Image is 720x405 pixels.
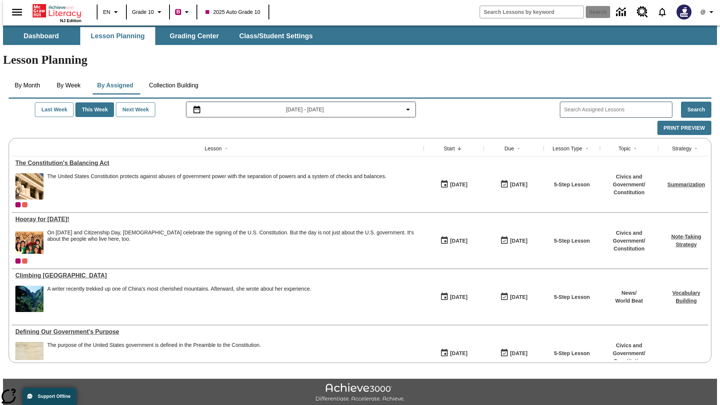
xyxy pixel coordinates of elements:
[480,6,583,18] input: search field
[176,7,180,16] span: B
[315,383,405,402] img: Achieve3000 Differentiate Accelerate Achieve
[47,173,386,199] div: The United States Constitution protects against abuses of government power with the separation of...
[35,102,73,117] button: Last Week
[604,229,654,245] p: Civics and Government /
[631,144,640,153] button: Sort
[103,8,110,16] span: EN
[604,173,654,189] p: Civics and Government /
[632,2,652,22] a: Resource Center, Will open in new tab
[615,289,643,297] p: News /
[15,160,420,166] div: The Constitution's Balancing Act
[47,229,420,242] div: On [DATE] and Citizenship Day, [DEMOGRAPHIC_DATA] celebrate the signing of the U.S. Constitution....
[47,286,311,292] div: A writer recently trekked up one of China's most cherished mountains. Afterward, she wrote about ...
[15,173,43,199] img: The U.S. Supreme Court Building displays the phrase, "Equal Justice Under Law."
[6,1,28,23] button: Open side menu
[554,349,590,357] p: 5-Step Lesson
[15,216,420,223] a: Hooray for Constitution Day!, Lessons
[15,202,21,207] div: Current Class
[233,27,319,45] button: Class/Student Settings
[554,293,590,301] p: 5-Step Lesson
[3,53,717,67] h1: Lesson Planning
[15,272,420,279] div: Climbing Mount Tai
[91,76,139,94] button: By Assigned
[403,105,412,114] svg: Collapse Date Range Filter
[604,189,654,196] p: Constitution
[700,8,705,16] span: @
[47,286,311,312] div: A writer recently trekked up one of China's most cherished mountains. Afterward, she wrote about ...
[612,2,632,22] a: Data Center
[604,245,654,253] p: Constitution
[514,144,523,153] button: Sort
[510,292,527,302] div: [DATE]
[116,102,155,117] button: Next Week
[455,144,464,153] button: Sort
[22,202,27,207] div: OL 2025 Auto Grade 11
[554,181,590,189] p: 5-Step Lesson
[3,25,717,45] div: SubNavbar
[9,76,46,94] button: By Month
[676,4,691,19] img: Avatar
[498,234,530,248] button: 09/23/25: Last day the lesson can be accessed
[239,32,313,40] span: Class/Student Settings
[15,229,43,256] img: A group of children smile against a background showing the U.S. Constitution, with the first line...
[672,290,700,304] a: Vocabulary Building
[510,349,527,358] div: [DATE]
[222,144,231,153] button: Sort
[667,181,705,187] a: Summarization
[438,346,470,360] button: 07/01/25: First time the lesson was available
[450,292,467,302] div: [DATE]
[652,2,672,22] a: Notifications
[657,121,711,135] button: Print Preview
[582,144,591,153] button: Sort
[205,8,260,16] span: 2025 Auto Grade 10
[22,258,27,264] div: OL 2025 Auto Grade 11
[498,290,530,304] button: 06/30/26: Last day the lesson can be accessed
[564,104,672,115] input: Search Assigned Lessons
[672,145,691,152] div: Strategy
[552,145,582,152] div: Lesson Type
[33,3,81,23] div: Home
[129,5,167,19] button: Grade: Grade 10, Select a grade
[169,32,219,40] span: Grading Center
[672,2,696,22] button: Select a new avatar
[91,32,145,40] span: Lesson Planning
[15,286,43,312] img: 6000 stone steps to climb Mount Tai in Chinese countryside
[450,349,467,358] div: [DATE]
[444,145,455,152] div: Start
[47,229,420,256] div: On Constitution Day and Citizenship Day, Americans celebrate the signing of the U.S. Constitution...
[15,160,420,166] a: The Constitution's Balancing Act , Lessons
[681,102,711,118] button: Search
[189,105,413,114] button: Select the date range menu item
[498,177,530,192] button: 09/23/25: Last day the lesson can be accessed
[691,144,700,153] button: Sort
[696,5,720,19] button: Profile/Settings
[604,357,654,365] p: Constitution
[438,290,470,304] button: 07/22/25: First time the lesson was available
[286,106,324,114] span: [DATE] - [DATE]
[47,342,261,368] div: The purpose of the United States government is defined in the Preamble to the Constitution.
[498,346,530,360] button: 03/31/26: Last day the lesson can be accessed
[450,180,467,189] div: [DATE]
[3,27,319,45] div: SubNavbar
[15,328,420,335] div: Defining Our Government's Purpose
[47,342,261,348] div: The purpose of the United States government is defined in the Preamble to the Constitution.
[22,388,76,405] button: Support Offline
[618,145,631,152] div: Topic
[450,236,467,246] div: [DATE]
[15,258,21,264] div: Current Class
[604,342,654,357] p: Civics and Government /
[157,27,232,45] button: Grading Center
[15,272,420,279] a: Climbing Mount Tai, Lessons
[132,8,154,16] span: Grade 10
[47,173,386,180] div: The United States Constitution protects against abuses of government power with the separation of...
[438,177,470,192] button: 09/23/25: First time the lesson was available
[510,180,527,189] div: [DATE]
[60,18,81,23] span: NJ Edition
[615,297,643,305] p: World Beat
